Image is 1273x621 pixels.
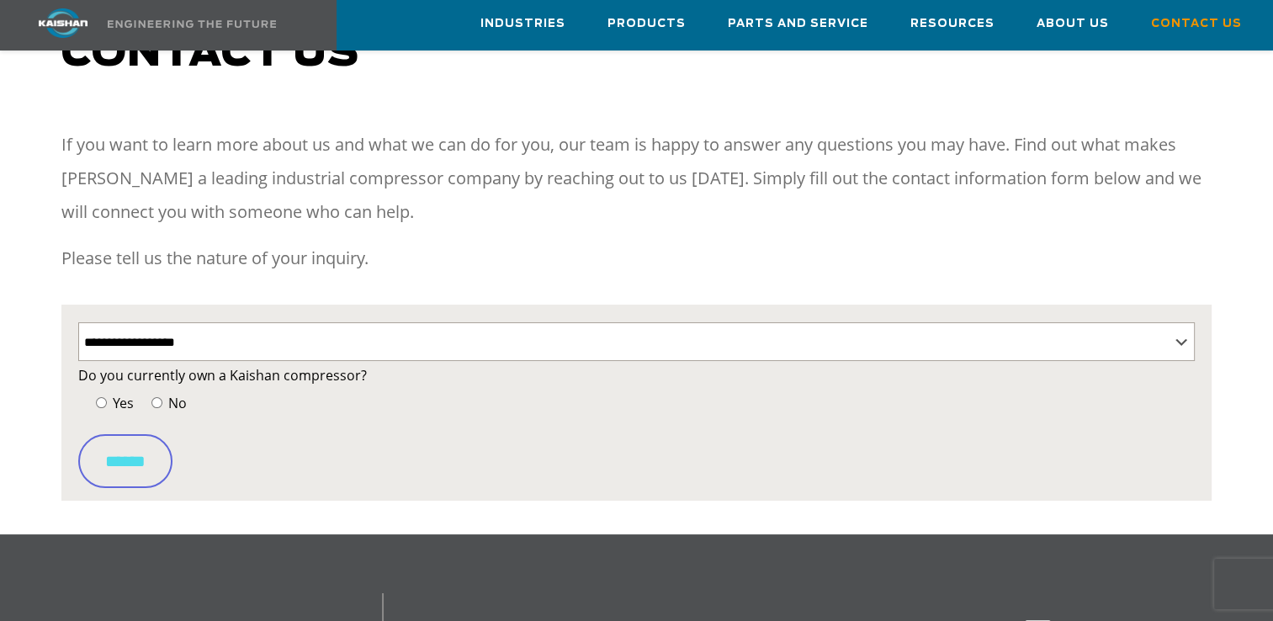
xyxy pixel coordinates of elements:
[78,364,1196,488] form: Contact form
[728,1,868,46] a: Parts and Service
[1037,14,1109,34] span: About Us
[109,394,134,412] span: Yes
[480,1,565,46] a: Industries
[78,364,1196,387] label: Do you currently own a Kaishan compressor?
[151,397,162,408] input: No
[96,397,107,408] input: Yes
[61,34,359,74] span: Contact us
[108,20,276,28] img: Engineering the future
[728,14,868,34] span: Parts and Service
[61,241,1212,275] p: Please tell us the nature of your inquiry.
[607,14,686,34] span: Products
[1151,14,1242,34] span: Contact Us
[910,1,995,46] a: Resources
[61,128,1212,229] p: If you want to learn more about us and what we can do for you, our team is happy to answer any qu...
[1037,1,1109,46] a: About Us
[910,14,995,34] span: Resources
[480,14,565,34] span: Industries
[165,394,187,412] span: No
[607,1,686,46] a: Products
[1151,1,1242,46] a: Contact Us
